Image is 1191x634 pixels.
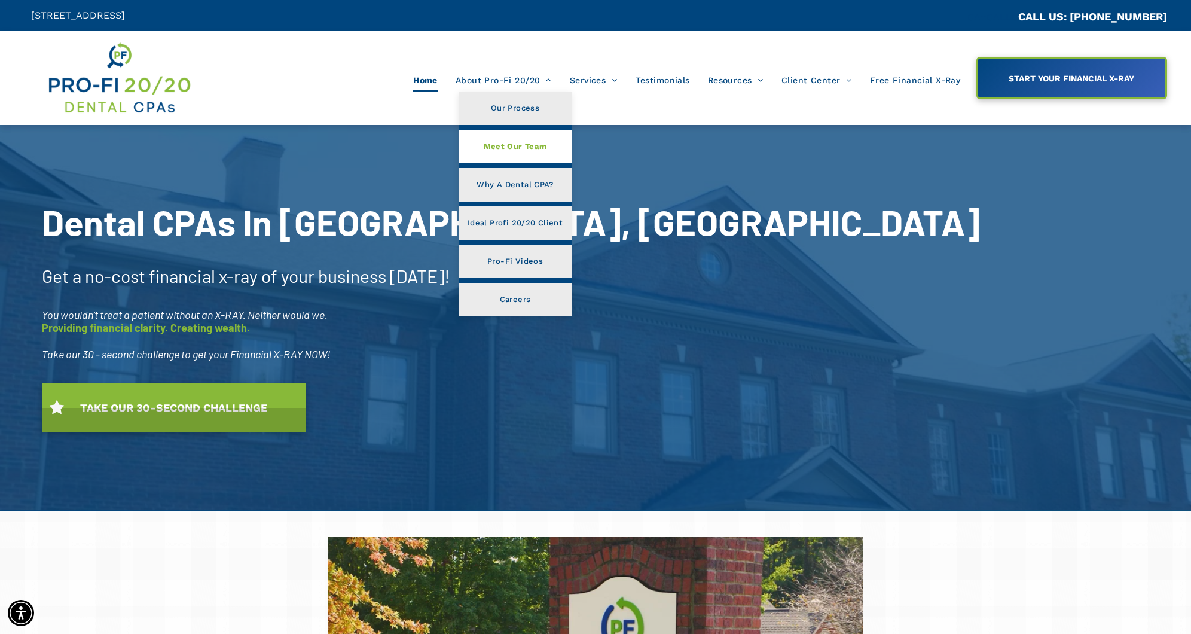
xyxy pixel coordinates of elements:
[459,168,572,202] a: Why A Dental CPA?
[47,40,191,116] img: Get Dental CPA Consulting, Bookkeeping, & Bank Loans
[484,139,547,154] span: Meet Our Team
[42,321,250,334] span: Providing financial clarity. Creating wealth.
[772,69,861,92] a: Client Center
[42,308,328,321] span: You wouldn’t treat a patient without an X-RAY. Neither would we.
[459,245,572,278] a: Pro-Fi Videos
[447,69,561,92] a: About Pro-Fi 20/20
[967,11,1018,23] span: CA::CALLC
[261,265,450,286] span: of your business [DATE]!
[459,130,572,163] a: Meet Our Team
[42,200,980,243] span: Dental CPAs In [GEOGRAPHIC_DATA], [GEOGRAPHIC_DATA]
[404,69,447,92] a: Home
[976,57,1167,99] a: START YOUR FINANCIAL X-RAY
[491,100,539,116] span: Our Process
[487,254,543,269] span: Pro-Fi Videos
[477,177,554,193] span: Why A Dental CPA?
[456,69,552,92] span: About Pro-Fi 20/20
[500,292,531,307] span: Careers
[85,265,258,286] span: no-cost financial x-ray
[42,348,331,361] span: Take our 30 - second challenge to get your Financial X-RAY NOW!
[561,69,627,92] a: Services
[42,383,306,432] a: TAKE OUR 30-SECOND CHALLENGE
[861,69,969,92] a: Free Financial X-Ray
[459,92,572,125] a: Our Process
[76,395,271,420] span: TAKE OUR 30-SECOND CHALLENGE
[468,215,563,231] span: Ideal Profi 20/20 Client
[8,600,34,626] div: Accessibility Menu
[1018,10,1167,23] a: CALL US: [PHONE_NUMBER]
[1004,68,1138,89] span: START YOUR FINANCIAL X-RAY
[627,69,699,92] a: Testimonials
[459,283,572,316] a: Careers
[42,265,81,286] span: Get a
[459,206,572,240] a: Ideal Profi 20/20 Client
[31,10,125,21] span: [STREET_ADDRESS]
[699,69,772,92] a: Resources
